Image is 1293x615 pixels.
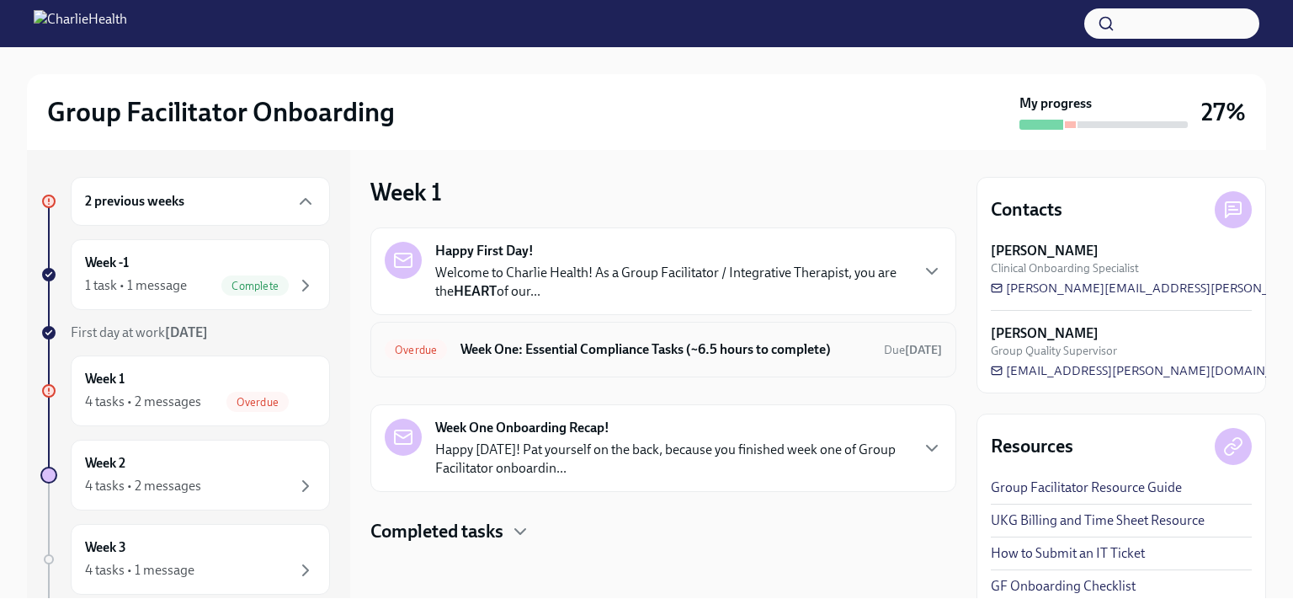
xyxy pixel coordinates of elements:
[991,479,1182,497] a: Group Facilitator Resource Guide
[991,242,1099,260] strong: [PERSON_NAME]
[85,477,201,495] div: 4 tasks • 2 messages
[385,344,447,356] span: Overdue
[221,280,289,292] span: Complete
[991,197,1062,222] h4: Contacts
[85,370,125,388] h6: Week 1
[85,393,201,411] div: 4 tasks • 2 messages
[991,260,1139,276] span: Clinical Onboarding Specialist
[435,264,908,301] p: Welcome to Charlie Health! As a Group Facilitator / Integrative Therapist, you are the of our...
[1201,97,1246,127] h3: 27%
[385,336,942,363] a: OverdueWeek One: Essential Compliance Tasks (~6.5 hours to complete)Due[DATE]
[226,396,289,409] span: Overdue
[1019,94,1092,113] strong: My progress
[71,177,330,226] div: 2 previous weeks
[454,283,497,299] strong: HEART
[34,10,127,37] img: CharlieHealth
[460,340,870,359] h6: Week One: Essential Compliance Tasks (~6.5 hours to complete)
[165,324,208,340] strong: [DATE]
[991,511,1205,530] a: UKG Billing and Time Sheet Resource
[71,324,208,340] span: First day at work
[905,343,942,357] strong: [DATE]
[370,519,503,544] h4: Completed tasks
[85,538,126,557] h6: Week 3
[40,324,330,342] a: First day at work[DATE]
[40,356,330,426] a: Week 14 tasks • 2 messagesOverdue
[884,342,942,358] span: September 22nd, 2025 10:00
[991,434,1073,459] h4: Resources
[991,324,1099,343] strong: [PERSON_NAME]
[85,561,194,580] div: 4 tasks • 1 message
[85,254,129,272] h6: Week -1
[47,95,395,129] h2: Group Facilitator Onboarding
[85,276,187,295] div: 1 task • 1 message
[40,239,330,310] a: Week -11 task • 1 messageComplete
[991,544,1145,563] a: How to Submit an IT Ticket
[370,177,442,207] h3: Week 1
[85,192,184,211] h6: 2 previous weeks
[884,343,942,357] span: Due
[85,454,125,473] h6: Week 2
[435,419,609,437] strong: Week One Onboarding Recap!
[435,242,534,260] strong: Happy First Day!
[991,577,1136,596] a: GF Onboarding Checklist
[435,441,908,478] p: Happy [DATE]! Pat yourself on the back, because you finished week one of Group Facilitator onboar...
[40,524,330,595] a: Week 34 tasks • 1 message
[40,440,330,511] a: Week 24 tasks • 2 messages
[991,343,1117,359] span: Group Quality Supervisor
[370,519,956,544] div: Completed tasks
